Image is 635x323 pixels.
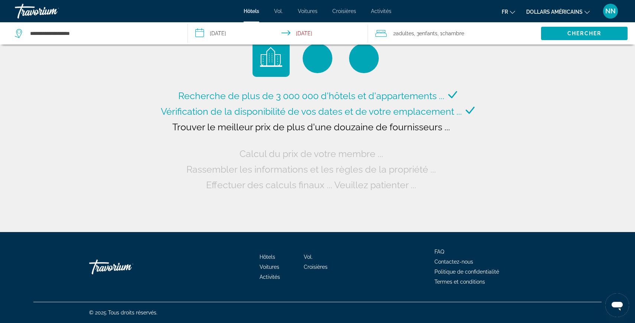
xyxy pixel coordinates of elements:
[172,121,450,133] span: Trouver le meilleur prix de plus d'une douzaine de fournisseurs ...
[434,249,444,255] a: FAQ
[178,90,444,101] span: Recherche de plus de 3 000 000 d'hôtels et d'appartements ...
[260,274,280,280] a: Activités
[502,6,515,17] button: Changer de langue
[186,164,436,175] span: Rassembler les informations et les règles de la propriété ...
[605,7,616,15] font: NN
[244,8,259,14] a: Hôtels
[434,269,499,275] a: Politique de confidentialité
[332,8,356,14] a: Croisières
[89,310,157,316] font: © 2025 Tous droits réservés.
[393,28,414,39] span: 2
[304,264,328,270] a: Croisières
[304,254,313,260] a: Vol.
[541,27,628,40] button: Search
[368,22,541,45] button: Travelers: 2 adults, 3 children
[442,30,464,36] span: Chambre
[274,8,283,14] a: Vol.
[298,8,317,14] a: Voitures
[419,30,437,36] span: Enfants
[434,259,473,265] a: Contactez-nous
[371,8,391,14] a: Activités
[161,106,462,117] span: Vérification de la disponibilité de vos dates et de votre emplacement ...
[396,30,414,36] span: Adultes
[206,179,416,190] span: Effectuer des calculs finaux ... Veuillez patienter ...
[502,9,508,15] font: fr
[15,1,89,21] a: Travorium
[260,254,275,260] a: Hôtels
[601,3,620,19] button: Menu utilisateur
[414,28,437,39] span: , 3
[605,293,629,317] iframe: Bouton de lancement de la fenêtre de messagerie
[29,28,176,39] input: Search hotel destination
[437,28,464,39] span: , 1
[434,279,485,285] a: Termes et conditions
[260,264,279,270] a: Voitures
[526,9,583,15] font: dollars américains
[240,148,383,159] span: Calcul du prix de votre membre ...
[567,30,601,36] span: Chercher
[188,22,368,45] button: Select check in and out date
[526,6,590,17] button: Changer de devise
[89,256,163,278] a: Rentrer à la maison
